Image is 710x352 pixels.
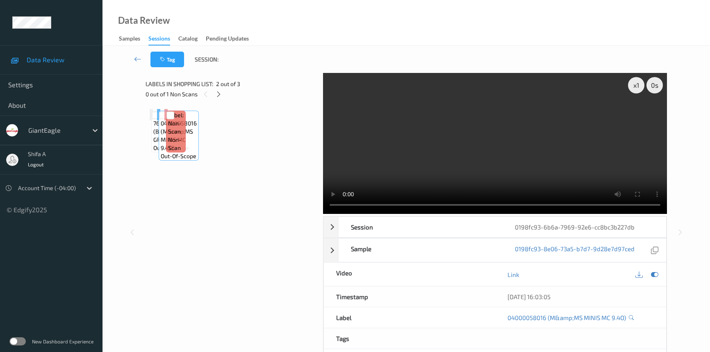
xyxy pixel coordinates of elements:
div: 0 out of 1 Non Scans [146,89,318,99]
a: Catalog [178,33,206,45]
div: Sample [339,238,503,262]
span: out-of-scope [161,152,196,160]
div: Sample0198fc93-8e06-73a5-b7d7-9d28e7d97ced [323,238,667,262]
a: 04000058016 (M&amp;MS MINIS MC 9.4O) [507,313,626,322]
div: Session [339,217,503,237]
a: Sessions [148,33,178,45]
span: Label: 76379583478 (BAG RTG GRN FLRL ) [153,111,189,144]
a: 0198fc93-8e06-73a5-b7d7-9d28e7d97ced [515,245,635,256]
div: Pending Updates [206,34,249,45]
button: Tag [150,52,184,67]
a: Link [507,270,519,279]
a: Pending Updates [206,33,257,45]
div: Samples [119,34,140,45]
div: x 1 [628,77,644,93]
span: 2 out of 3 [216,80,240,88]
span: Label: Non-Scan [168,111,184,136]
div: [DATE] 16:03:05 [507,293,654,301]
div: 0 s [646,77,663,93]
span: Session: [195,55,218,64]
div: Tags [324,328,495,349]
a: Samples [119,33,148,45]
div: Label [324,307,495,328]
div: Session0198fc93-6b6a-7969-92e6-cc8bc3b227db [323,216,667,238]
span: Labels in shopping list: [146,80,213,88]
div: Sessions [148,34,170,45]
div: Data Review [118,16,170,25]
span: non-scan [168,136,184,152]
div: Video [324,263,495,286]
div: Timestamp [324,286,495,307]
span: out-of-scope [153,144,189,152]
div: Catalog [178,34,198,45]
div: 0198fc93-6b6a-7969-92e6-cc8bc3b227db [503,217,667,237]
span: Label: 04000058016 (M&amp;MS MINIS MC 9.4O) [161,111,197,152]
